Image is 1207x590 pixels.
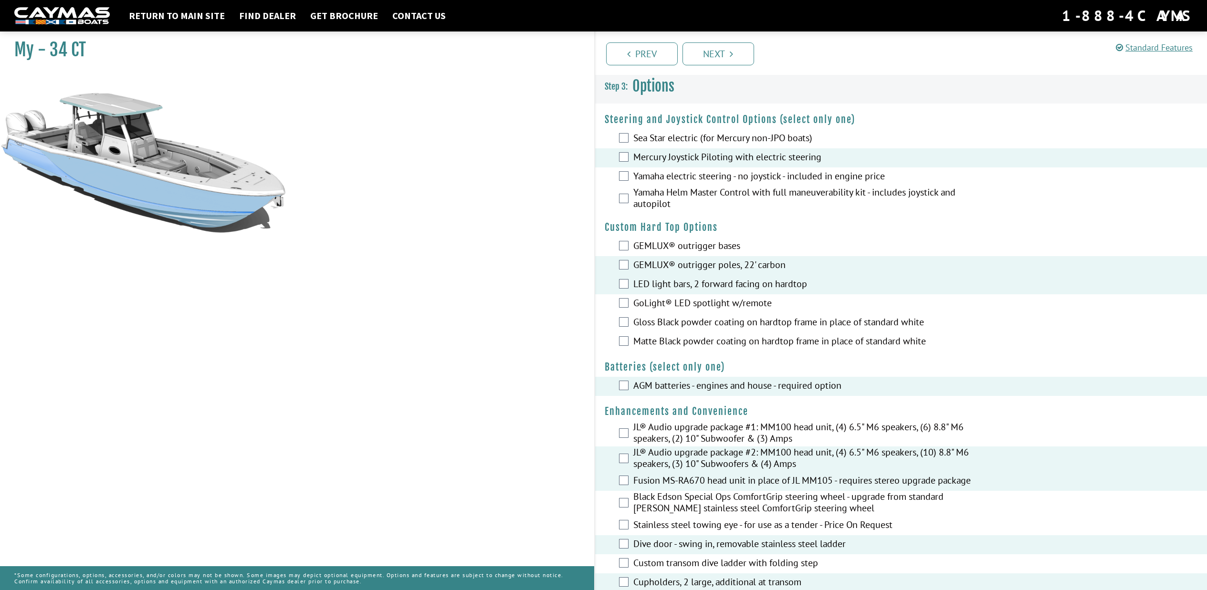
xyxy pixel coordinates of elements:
[1116,42,1193,53] a: Standard Features
[633,316,978,330] label: Gloss Black powder coating on hardtop frame in place of standard white
[388,10,451,22] a: Contact Us
[633,297,978,311] label: GoLight® LED spotlight w/remote
[633,446,978,472] label: JL® Audio upgrade package #2: MM100 head unit, (4) 6.5" M6 speakers, (10) 8.8" M6 speakers, (3) 1...
[633,170,978,184] label: Yamaha electric steering - no joystick - included in engine price
[124,10,230,22] a: Return to main site
[633,538,978,552] label: Dive door - swing in, removable stainless steel ladder
[605,114,1198,125] h4: Steering and Joystick Control Options (select only one)
[605,405,1198,417] h4: Enhancements and Convenience
[1062,5,1193,26] div: 1-888-4CAYMAS
[633,278,978,292] label: LED light bars, 2 forward facing on hardtop
[633,240,978,254] label: GEMLUX® outrigger bases
[633,491,978,516] label: Black Edson Special Ops ComfortGrip steering wheel - upgrade from standard [PERSON_NAME] stainles...
[682,42,754,65] a: Next
[14,39,570,61] h1: My - 34 CT
[605,221,1198,233] h4: Custom Hard Top Options
[633,557,978,571] label: Custom transom dive ladder with folding step
[14,7,110,25] img: white-logo-c9c8dbefe5ff5ceceb0f0178aa75bf4bb51f6bca0971e226c86eb53dfe498488.png
[633,132,978,146] label: Sea Star electric (for Mercury non-JPO boats)
[633,475,978,488] label: Fusion MS-RA670 head unit in place of JL MM105 - requires stereo upgrade package
[606,42,678,65] a: Prev
[234,10,301,22] a: Find Dealer
[633,335,978,349] label: Matte Black powder coating on hardtop frame in place of standard white
[14,567,580,589] p: *Some configurations, options, accessories, and/or colors may not be shown. Some images may depic...
[605,361,1198,373] h4: Batteries (select only one)
[305,10,383,22] a: Get Brochure
[633,519,978,533] label: Stainless steel towing eye - for use as a tender - Price On Request
[633,576,978,590] label: Cupholders, 2 large, additional at transom
[633,259,978,273] label: GEMLUX® outrigger poles, 22' carbon
[633,186,978,212] label: Yamaha Helm Master Control with full maneuverability kit - includes joystick and autopilot
[633,380,978,393] label: AGM batteries - engines and house - required option
[633,151,978,165] label: Mercury Joystick Piloting with electric steering
[633,421,978,446] label: JL® Audio upgrade package #1: MM100 head unit, (4) 6.5" M6 speakers, (6) 8.8" M6 speakers, (2) 10...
